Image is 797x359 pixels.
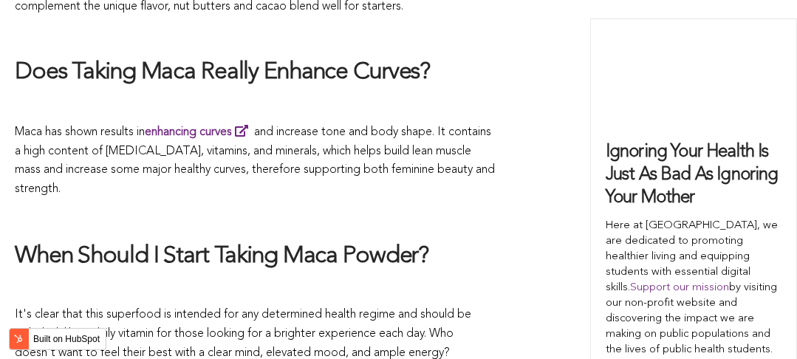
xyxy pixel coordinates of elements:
[15,126,495,195] span: Maca has shown results in and increase tone and body shape. It contains a high content of [MEDICA...
[15,58,495,89] h2: Does Taking Maca Really Enhance Curves?
[27,329,106,349] label: Built on HubSpot
[15,309,471,358] span: It's clear that this superfood is intended for any determined health regime and should be include...
[145,126,232,138] strong: enhancing curves
[145,126,254,138] a: enhancing curves
[10,330,27,348] img: HubSpot sprocket logo
[15,242,495,273] h2: When Should I Start Taking Maca Powder?
[9,328,106,350] button: Built on HubSpot
[723,288,797,359] iframe: Chat Widget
